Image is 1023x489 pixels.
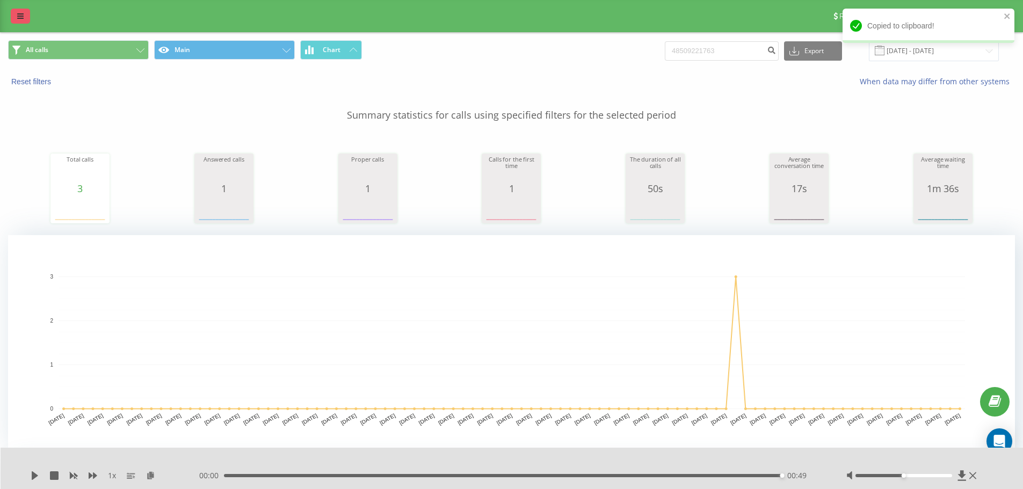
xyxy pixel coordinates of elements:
[341,194,395,226] svg: A chart.
[886,412,903,426] text: [DATE]
[199,470,224,481] span: 00:00
[398,412,416,426] text: [DATE]
[8,77,56,86] button: Reset filters
[772,156,826,183] div: Average conversation time
[496,412,513,426] text: [DATE]
[300,40,362,60] button: Chart
[476,412,494,426] text: [DATE]
[671,412,688,426] text: [DATE]
[108,470,116,481] span: 1 x
[846,412,864,426] text: [DATE]
[780,473,784,478] div: Accessibility label
[48,412,66,426] text: [DATE]
[223,412,241,426] text: [DATE]
[8,40,149,60] button: All calls
[749,412,767,426] text: [DATE]
[613,412,630,426] text: [DATE]
[437,412,455,426] text: [DATE]
[710,412,728,426] text: [DATE]
[827,412,845,426] text: [DATE]
[204,412,221,426] text: [DATE]
[8,235,1015,450] svg: A chart.
[242,412,260,426] text: [DATE]
[50,318,53,324] text: 2
[535,412,553,426] text: [DATE]
[628,194,682,226] svg: A chart.
[787,470,807,481] span: 00:49
[515,412,533,426] text: [DATE]
[944,412,961,426] text: [DATE]
[341,183,395,194] div: 1
[772,194,826,226] svg: A chart.
[651,412,669,426] text: [DATE]
[50,406,53,412] text: 0
[839,12,896,20] span: Referral program
[184,412,202,426] text: [DATE]
[484,183,538,194] div: 1
[8,87,1015,122] p: Summary statistics for calls using specified filters for the selected period
[628,156,682,183] div: The duration of all calls
[484,194,538,226] svg: A chart.
[916,183,970,194] div: 1m 36s
[126,412,143,426] text: [DATE]
[379,412,396,426] text: [DATE]
[456,412,474,426] text: [DATE]
[729,412,747,426] text: [DATE]
[807,412,825,426] text: [DATE]
[418,412,436,426] text: [DATE]
[986,428,1012,454] div: Open Intercom Messenger
[768,412,786,426] text: [DATE]
[691,412,708,426] text: [DATE]
[154,40,295,60] button: Main
[53,156,107,183] div: Total calls
[916,156,970,183] div: Average waiting time
[574,412,591,426] text: [DATE]
[916,194,970,226] svg: A chart.
[323,46,340,54] span: Chart
[340,412,358,426] text: [DATE]
[554,412,572,426] text: [DATE]
[145,412,163,426] text: [DATE]
[281,412,299,426] text: [DATE]
[788,412,806,426] text: [DATE]
[902,473,906,478] div: Accessibility label
[866,412,883,426] text: [DATE]
[106,412,124,426] text: [DATE]
[262,412,280,426] text: [DATE]
[632,412,650,426] text: [DATE]
[53,183,107,194] div: 3
[905,412,923,426] text: [DATE]
[301,412,318,426] text: [DATE]
[320,412,338,426] text: [DATE]
[164,412,182,426] text: [DATE]
[860,76,1015,86] a: When data may differ from other systems
[593,412,611,426] text: [DATE]
[359,412,377,426] text: [DATE]
[924,412,942,426] text: [DATE]
[484,156,538,183] div: Calls for the first time
[50,274,53,280] text: 3
[784,41,842,61] button: Export
[86,412,104,426] text: [DATE]
[50,362,53,368] text: 1
[1004,12,1011,22] button: close
[665,41,779,61] input: Search by number
[197,183,251,194] div: 1
[67,412,85,426] text: [DATE]
[197,156,251,183] div: Answered calls
[53,194,107,226] svg: A chart.
[197,194,251,226] svg: A chart.
[341,156,395,183] div: Proper calls
[628,183,682,194] div: 50s
[843,9,1014,43] div: Copied to clipboard!
[772,183,826,194] div: 17s
[26,46,48,54] span: All calls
